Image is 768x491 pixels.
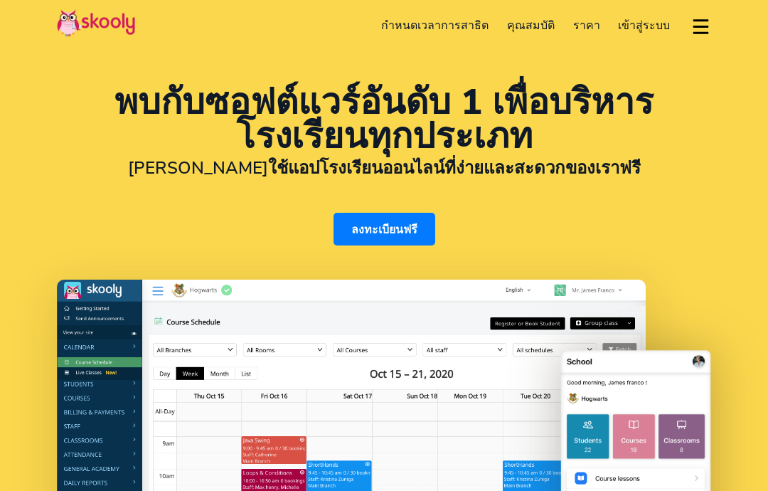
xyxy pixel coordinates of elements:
[564,13,609,38] a: ราคา
[57,157,711,179] h2: [PERSON_NAME]ใช้แอปโรงเรียนออนไลน์ที่ง่ายและสะดวกของเราฟรี
[609,13,679,38] a: เข้าสู่ระบบ
[373,13,498,38] a: กำหนดเวลาการสาธิต
[57,9,135,37] img: Skooly
[618,18,670,33] span: เข้าสู่ระบบ
[57,85,711,154] h1: พบกับซอฟต์แวร์อันดับ 1 เพื่อบริหารโรงเรียนทุกประเภท
[498,13,564,38] a: คุณสมบัติ
[573,18,600,33] span: ราคา
[690,10,711,43] button: dropdown menu
[334,213,435,245] a: ลงทะเบียนฟรี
